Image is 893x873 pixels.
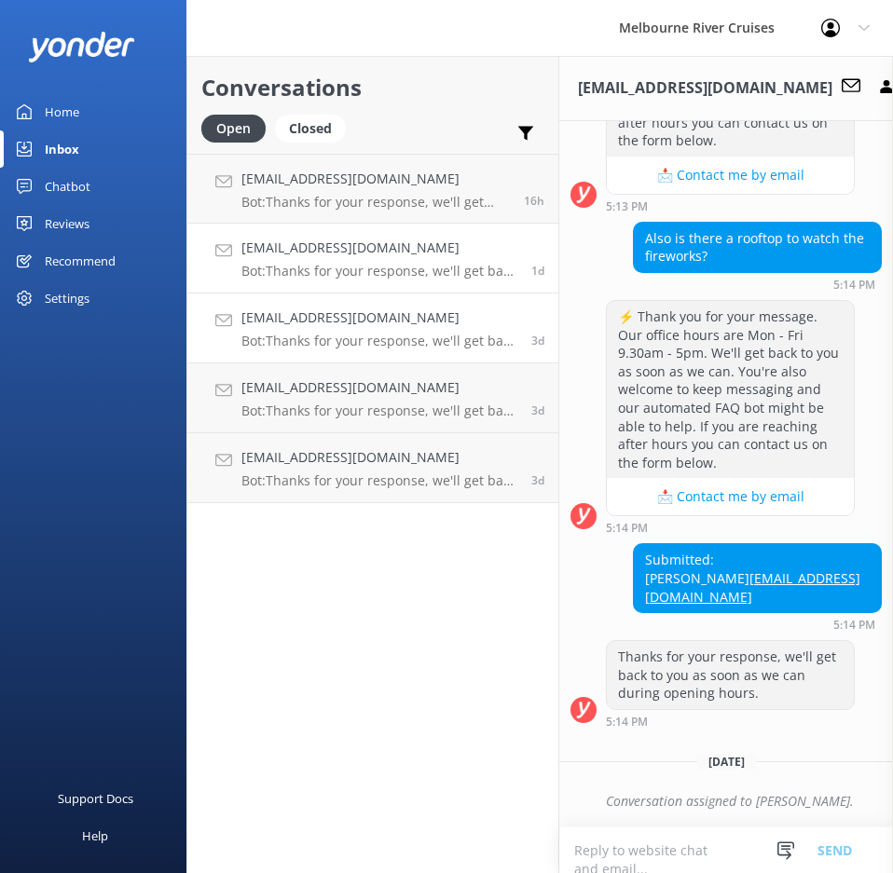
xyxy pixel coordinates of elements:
div: 2025-09-14T23:28:53.006 [570,785,882,817]
h4: [EMAIL_ADDRESS][DOMAIN_NAME] [241,447,517,468]
div: Home [45,93,79,130]
span: Sep 12 2025 11:57am (UTC +10:00) Australia/Sydney [531,472,544,488]
h4: [EMAIL_ADDRESS][DOMAIN_NAME] [241,169,510,189]
div: Help [82,817,108,854]
div: Inbox [45,130,79,168]
div: Also is there a rooftop to watch the fireworks? [634,223,881,272]
a: Open [201,117,275,138]
div: ⚡ Thank you for your message. Our office hours are Mon - Fri 9.30am - 5pm. We'll get back to you ... [607,301,854,478]
a: [EMAIL_ADDRESS][DOMAIN_NAME] [645,569,860,606]
a: [EMAIL_ADDRESS][DOMAIN_NAME]Bot:Thanks for your response, we'll get back to you as soon as we can... [187,363,558,433]
div: Conversation assigned to [PERSON_NAME]. [606,785,882,817]
strong: 5:14 PM [606,716,648,728]
span: Sep 12 2025 05:14pm (UTC +10:00) Australia/Sydney [531,333,544,348]
h4: [EMAIL_ADDRESS][DOMAIN_NAME] [241,307,517,328]
span: Sep 12 2025 04:37pm (UTC +10:00) Australia/Sydney [531,402,544,418]
p: Bot: Thanks for your response, we'll get back to you as soon as we can during opening hours. [241,194,510,211]
strong: 5:14 PM [833,280,875,291]
div: Submitted: [PERSON_NAME] [634,544,881,612]
div: Open [201,115,266,143]
h4: [EMAIL_ADDRESS][DOMAIN_NAME] [241,238,517,258]
div: Chatbot [45,168,90,205]
a: [EMAIL_ADDRESS][DOMAIN_NAME]Bot:Thanks for your response, we'll get back to you as soon as we can... [187,224,558,293]
div: Sep 12 2025 05:14pm (UTC +10:00) Australia/Sydney [633,278,882,291]
div: Sep 12 2025 05:13pm (UTC +10:00) Australia/Sydney [606,199,855,212]
span: [DATE] [697,754,756,770]
strong: 5:14 PM [606,523,648,534]
strong: 5:14 PM [833,620,875,631]
div: Support Docs [58,780,133,817]
div: Thanks for your response, we'll get back to you as soon as we can during opening hours. [607,641,854,709]
p: Bot: Thanks for your response, we'll get back to you as soon as we can during opening hours. [241,402,517,419]
span: Sep 15 2025 12:47am (UTC +10:00) Australia/Sydney [531,263,544,279]
div: Sep 12 2025 05:14pm (UTC +10:00) Australia/Sydney [633,618,882,631]
a: [EMAIL_ADDRESS][DOMAIN_NAME]Bot:Thanks for your response, we'll get back to you as soon as we can... [187,154,558,224]
h2: Conversations [201,70,544,105]
button: 📩 Contact me by email [607,157,854,194]
div: Recommend [45,242,116,280]
h3: [EMAIL_ADDRESS][DOMAIN_NAME] [578,76,832,101]
p: Bot: Thanks for your response, we'll get back to you as soon as we can during opening hours. [241,472,517,489]
h4: [EMAIL_ADDRESS][DOMAIN_NAME] [241,377,517,398]
div: Settings [45,280,89,317]
img: yonder-white-logo.png [28,32,135,62]
span: Sep 15 2025 06:24pm (UTC +10:00) Australia/Sydney [524,193,544,209]
div: Sep 12 2025 05:14pm (UTC +10:00) Australia/Sydney [606,715,855,728]
a: [EMAIL_ADDRESS][DOMAIN_NAME]Bot:Thanks for your response, we'll get back to you as soon as we can... [187,293,558,363]
a: [EMAIL_ADDRESS][DOMAIN_NAME]Bot:Thanks for your response, we'll get back to you as soon as we can... [187,433,558,503]
div: Reviews [45,205,89,242]
button: 📩 Contact me by email [607,478,854,515]
p: Bot: Thanks for your response, we'll get back to you as soon as we can during opening hours. [241,333,517,349]
p: Bot: Thanks for your response, we'll get back to you as soon as we can during opening hours. [241,263,517,280]
a: Closed [275,117,355,138]
div: Sep 12 2025 05:14pm (UTC +10:00) Australia/Sydney [606,521,855,534]
strong: 5:13 PM [606,201,648,212]
div: Closed [275,115,346,143]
